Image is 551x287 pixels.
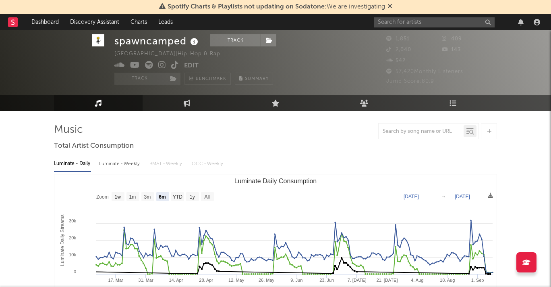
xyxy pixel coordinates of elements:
[386,36,410,42] span: 1,851
[386,58,406,63] span: 542
[348,278,367,283] text: 7. [DATE]
[26,14,64,30] a: Dashboard
[184,73,231,85] a: Benchmark
[196,74,226,84] span: Benchmark
[168,4,325,10] span: Spotify Charts & Playlists not updating on Sodatone
[259,278,275,283] text: 26. May
[210,34,261,46] button: Track
[245,77,269,81] span: Summary
[114,49,230,59] div: [GEOGRAPHIC_DATA] | Hip-hop & Rap
[69,252,76,257] text: 10k
[374,17,495,27] input: Search for artists
[169,278,183,283] text: 14. Apr
[440,278,455,283] text: 18. Aug
[386,79,434,84] span: Jump Score: 80.9
[74,269,76,274] text: 0
[125,14,153,30] a: Charts
[190,194,195,200] text: 1y
[204,194,209,200] text: All
[235,73,273,85] button: Summary
[138,278,153,283] text: 31. Mar
[184,61,199,71] button: Edit
[199,278,213,283] text: 28. Apr
[114,34,200,48] div: spawncamped
[60,214,65,266] text: Luminate Daily Streams
[129,194,136,200] text: 1m
[115,194,121,200] text: 1w
[441,194,446,199] text: →
[54,141,134,151] span: Total Artist Consumption
[411,278,423,283] text: 4. Aug
[69,235,76,240] text: 20k
[386,69,463,74] span: 57,420 Monthly Listeners
[159,194,166,200] text: 6m
[404,194,419,199] text: [DATE]
[96,194,109,200] text: Zoom
[442,36,462,42] span: 409
[442,47,461,52] span: 143
[379,128,464,135] input: Search by song name or URL
[387,4,392,10] span: Dismiss
[99,157,141,171] div: Luminate - Weekly
[144,194,151,200] text: 3m
[108,278,123,283] text: 17. Mar
[290,278,302,283] text: 9. Jun
[153,14,178,30] a: Leads
[54,157,91,171] div: Luminate - Daily
[64,14,125,30] a: Discovery Assistant
[319,278,334,283] text: 23. Jun
[376,278,398,283] text: 21. [DATE]
[455,194,470,199] text: [DATE]
[69,218,76,223] text: 30k
[173,194,182,200] text: YTD
[168,4,385,10] span: : We are investigating
[386,47,411,52] span: 2,040
[471,278,484,283] text: 1. Sep
[228,278,244,283] text: 12. May
[234,178,317,184] text: Luminate Daily Consumption
[114,73,165,85] button: Track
